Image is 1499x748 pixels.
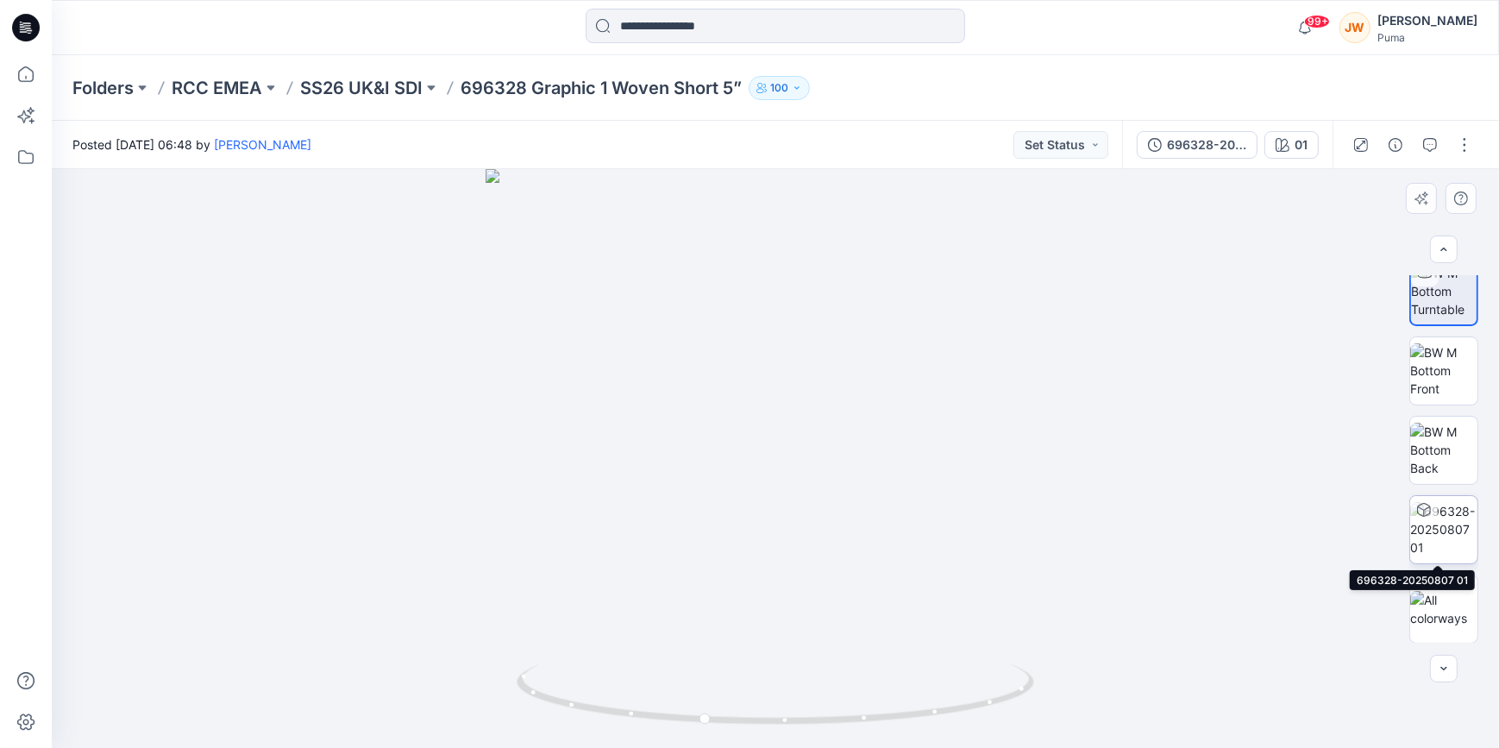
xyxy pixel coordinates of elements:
img: All colorways [1410,591,1477,627]
p: 696328 Graphic 1 Woven Short 5” [461,76,742,100]
a: RCC EMEA [172,76,262,100]
p: 100 [770,79,788,97]
div: [PERSON_NAME] [1377,10,1477,31]
button: Details [1382,131,1409,159]
div: 696328-20250807 [1167,135,1246,154]
a: Folders [72,76,134,100]
div: Puma [1377,31,1477,44]
a: [PERSON_NAME] [214,137,311,152]
button: 100 [749,76,810,100]
span: 99+ [1304,15,1330,28]
img: BW M Bottom Back [1410,423,1477,477]
img: BW M Bottom Turntable [1411,264,1477,318]
a: SS26 UK&I SDI [300,76,423,100]
img: 696328-20250807 01 [1410,502,1477,556]
span: Posted [DATE] 06:48 by [72,135,311,154]
img: BW M Bottom Front [1410,343,1477,398]
div: JW [1339,12,1370,43]
button: 01 [1264,131,1319,159]
div: 01 [1295,135,1308,154]
button: 696328-20250807 [1137,131,1258,159]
